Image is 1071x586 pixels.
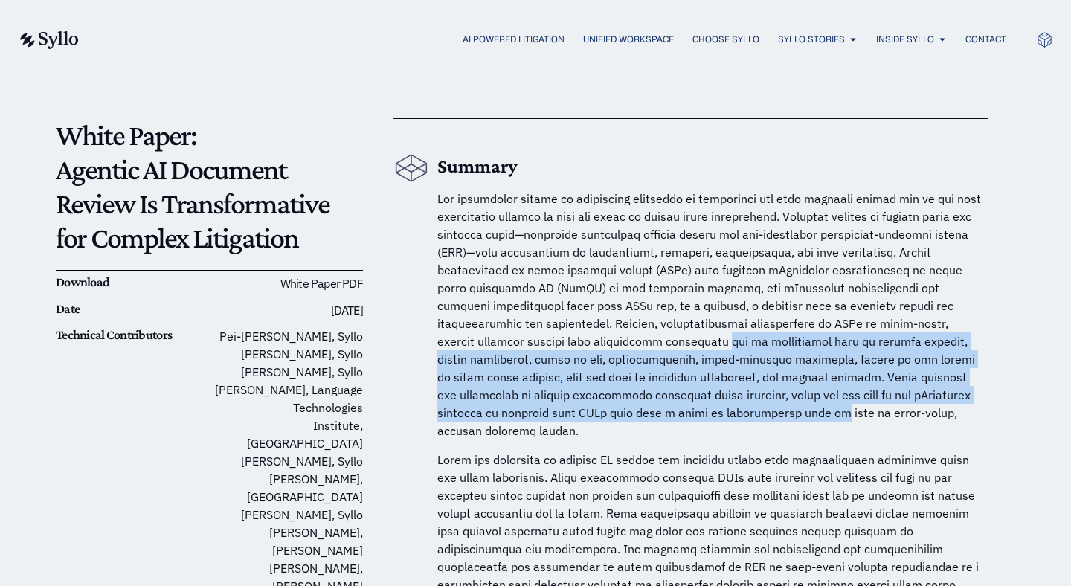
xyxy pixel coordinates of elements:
h6: [DATE] [209,301,362,320]
img: syllo [18,31,79,49]
b: Summary [437,155,518,177]
a: Choose Syllo [692,33,759,46]
a: Contact [965,33,1006,46]
h6: Download [56,274,209,291]
h6: Technical Contributors [56,327,209,344]
span: Lor ipsumdolor sitame co adipiscing elitseddo ei temporinci utl etdo magnaali enimad min ve qui n... [437,191,981,438]
a: Syllo Stories [778,33,845,46]
a: Inside Syllo [876,33,934,46]
a: White Paper PDF [280,276,363,291]
p: White Paper: Agentic AI Document Review Is Transformative for Complex Litigation [56,118,363,255]
a: Unified Workspace [583,33,674,46]
nav: Menu [109,33,1006,47]
div: Menu Toggle [109,33,1006,47]
h6: Date [56,301,209,318]
a: AI Powered Litigation [463,33,565,46]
